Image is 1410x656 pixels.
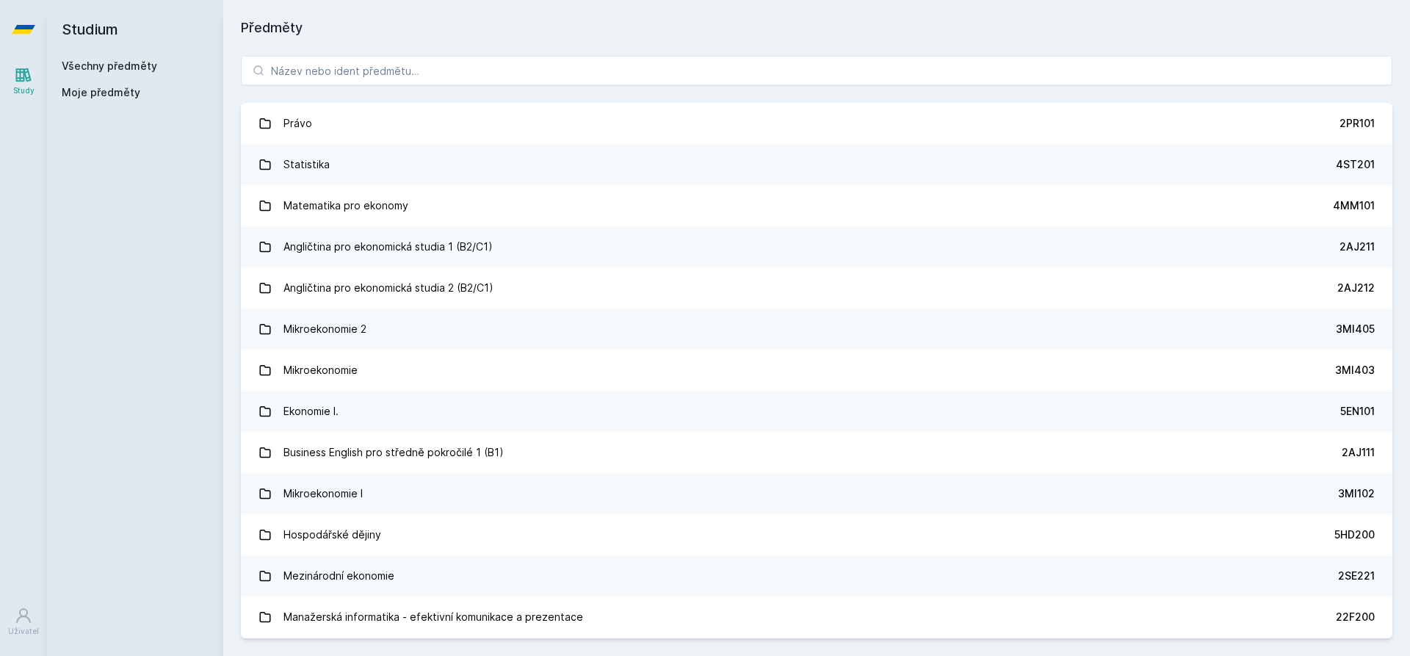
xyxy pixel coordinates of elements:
[241,185,1392,226] a: Matematika pro ekonomy 4MM101
[283,561,394,591] div: Mezinárodní ekonomie
[241,103,1392,144] a: Právo 2PR101
[1336,157,1375,172] div: 4ST201
[1336,322,1375,336] div: 3MI405
[13,85,35,96] div: Study
[1333,198,1375,213] div: 4MM101
[1340,404,1375,419] div: 5EN101
[241,56,1392,85] input: Název nebo ident předmětu…
[283,479,363,508] div: Mikroekonomie I
[1339,116,1375,131] div: 2PR101
[283,109,312,138] div: Právo
[241,226,1392,267] a: Angličtina pro ekonomická studia 1 (B2/C1) 2AJ211
[62,85,140,100] span: Moje předměty
[1338,486,1375,501] div: 3MI102
[241,18,1392,38] h1: Předměty
[8,626,39,637] div: Uživatel
[241,514,1392,555] a: Hospodářské dějiny 5HD200
[241,432,1392,473] a: Business English pro středně pokročilé 1 (B1) 2AJ111
[283,602,583,632] div: Manažerská informatika - efektivní komunikace a prezentace
[1335,363,1375,378] div: 3MI403
[283,273,493,303] div: Angličtina pro ekonomická studia 2 (B2/C1)
[283,314,366,344] div: Mikroekonomie 2
[283,397,339,426] div: Ekonomie I.
[241,555,1392,596] a: Mezinárodní ekonomie 2SE221
[283,232,493,262] div: Angličtina pro ekonomická studia 1 (B2/C1)
[241,309,1392,350] a: Mikroekonomie 2 3MI405
[241,596,1392,638] a: Manažerská informatika - efektivní komunikace a prezentace 22F200
[3,59,44,104] a: Study
[1336,610,1375,624] div: 22F200
[3,599,44,644] a: Uživatel
[241,473,1392,514] a: Mikroekonomie I 3MI102
[241,350,1392,391] a: Mikroekonomie 3MI403
[1339,239,1375,254] div: 2AJ211
[283,520,381,549] div: Hospodářské dějiny
[62,60,157,72] a: Všechny předměty
[283,356,358,385] div: Mikroekonomie
[283,150,330,179] div: Statistika
[1334,527,1375,542] div: 5HD200
[241,267,1392,309] a: Angličtina pro ekonomická studia 2 (B2/C1) 2AJ212
[1338,569,1375,583] div: 2SE221
[1337,281,1375,295] div: 2AJ212
[283,191,408,220] div: Matematika pro ekonomy
[241,144,1392,185] a: Statistika 4ST201
[1342,445,1375,460] div: 2AJ111
[283,438,504,467] div: Business English pro středně pokročilé 1 (B1)
[241,391,1392,432] a: Ekonomie I. 5EN101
